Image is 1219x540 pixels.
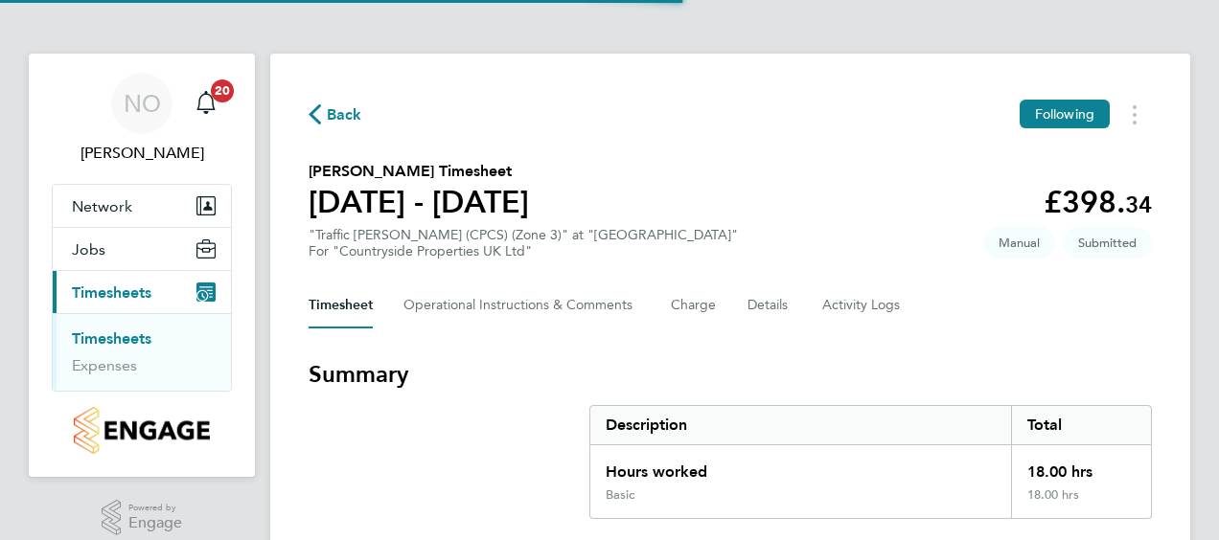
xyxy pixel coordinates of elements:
div: "Traffic [PERSON_NAME] (CPCS) (Zone 3)" at "[GEOGRAPHIC_DATA]" [309,227,738,259]
span: This timesheet is Submitted. [1063,227,1152,259]
span: Jobs [72,240,105,259]
a: Timesheets [72,329,151,348]
span: 20 [211,79,234,102]
span: Nick O'Shea [52,142,232,165]
div: Basic [606,487,634,503]
div: Summary [589,405,1152,519]
button: Timesheets Menu [1117,100,1152,129]
button: Charge [671,282,717,328]
div: Timesheets [53,313,231,391]
a: 20 [187,73,225,134]
div: Total [1011,406,1151,444]
a: Go to home page [52,407,232,454]
h1: [DATE] - [DATE] [309,183,529,221]
span: Powered by [128,500,182,516]
span: Network [72,197,132,215]
div: Hours worked [590,445,1011,487]
button: Details [747,282,792,328]
button: Following [1020,100,1110,128]
span: Timesheets [72,283,151,302]
span: This timesheet was manually created. [983,227,1055,259]
span: Engage [128,515,182,531]
app-decimal: £398. [1044,184,1152,220]
span: Back [327,103,362,126]
span: Following [1035,105,1094,123]
button: Network [53,185,231,227]
a: NO[PERSON_NAME] [52,73,232,165]
div: 18.00 hrs [1011,445,1151,487]
a: Expenses [72,356,137,374]
nav: Main navigation [29,54,255,477]
button: Timesheets [53,271,231,313]
span: NO [124,91,161,116]
img: countryside-properties-logo-retina.png [74,407,209,454]
button: Activity Logs [822,282,903,328]
div: Description [590,406,1011,444]
button: Operational Instructions & Comments [403,282,640,328]
div: 18.00 hrs [1011,487,1151,518]
h3: Summary [309,359,1152,390]
a: Powered byEngage [102,500,183,536]
button: Back [309,102,362,126]
button: Timesheet [309,282,373,328]
button: Jobs [53,228,231,270]
div: For "Countryside Properties UK Ltd" [309,243,738,259]
span: 34 [1125,191,1152,218]
h2: [PERSON_NAME] Timesheet [309,160,529,183]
